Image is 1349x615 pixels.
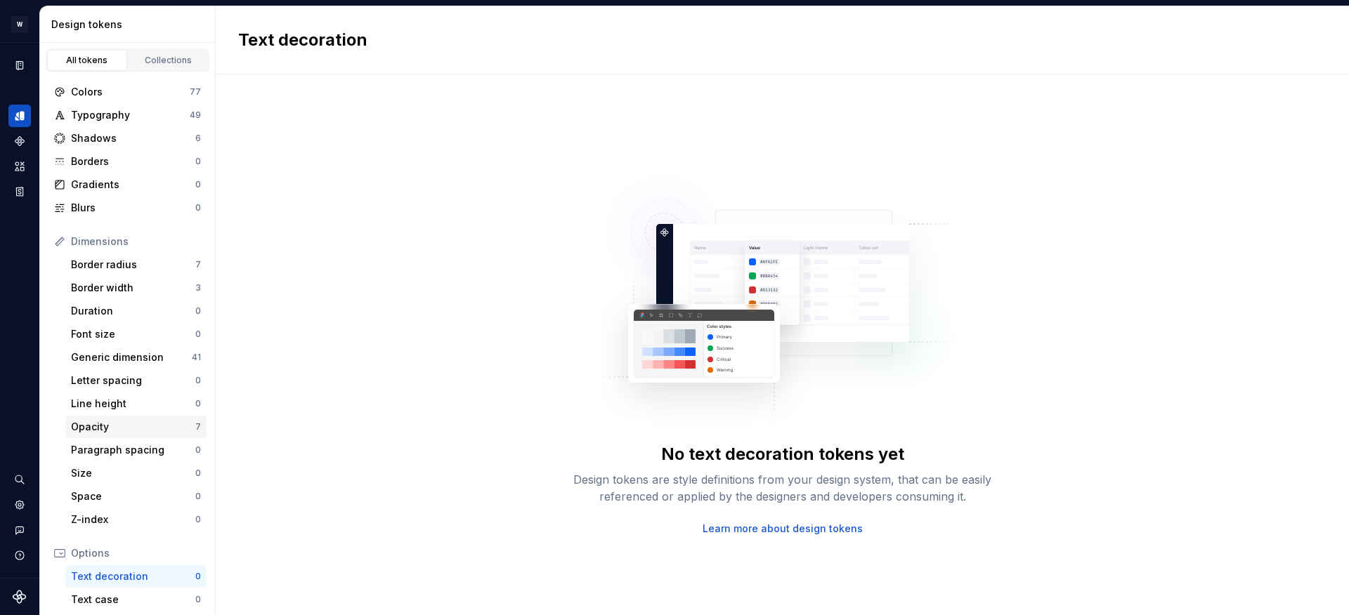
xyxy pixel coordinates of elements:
div: W [11,16,28,33]
div: No text decoration tokens yet [661,443,904,465]
a: Colors77 [48,81,207,103]
div: 0 [195,514,201,525]
a: Text case0 [65,588,207,611]
a: Components [8,130,31,152]
a: Design tokens [8,105,31,127]
div: Typography [71,108,190,122]
div: Generic dimension [71,350,192,364]
div: Text decoration [71,569,195,583]
div: 0 [195,571,201,582]
div: Dimensions [71,234,201,249]
div: Design tokens [51,18,209,32]
a: Letter spacing0 [65,369,207,392]
div: 0 [195,329,201,340]
div: 7 [195,259,201,270]
div: Text case [71,593,195,607]
a: Shadows6 [48,127,207,150]
div: 0 [195,444,201,456]
div: 0 [195,398,201,409]
button: Search ⌘K [8,468,31,491]
div: Size [71,466,195,480]
div: 6 [195,133,201,144]
div: Z-index [71,512,195,527]
a: Generic dimension41 [65,346,207,369]
div: 0 [195,156,201,167]
div: 3 [195,282,201,293]
div: 0 [195,305,201,317]
div: 0 [195,491,201,502]
div: Border width [71,281,195,295]
a: Assets [8,155,31,178]
button: W [3,9,37,39]
a: Border width3 [65,277,207,299]
div: Border radius [71,258,195,272]
div: 77 [190,86,201,98]
a: Gradients0 [48,173,207,196]
div: Paragraph spacing [71,443,195,457]
div: Duration [71,304,195,318]
a: Duration0 [65,300,207,322]
a: Storybook stories [8,180,31,203]
div: All tokens [52,55,122,66]
a: Learn more about design tokens [703,522,863,536]
div: 7 [195,421,201,432]
div: Shadows [71,131,195,145]
div: 0 [195,468,201,479]
h2: Text decoration [238,29,367,51]
a: Space0 [65,485,207,508]
div: 0 [195,375,201,386]
svg: Supernova Logo [13,590,27,604]
div: 49 [190,110,201,121]
div: Blurs [71,201,195,215]
a: Opacity7 [65,416,207,438]
a: Borders0 [48,150,207,173]
a: Text decoration0 [65,565,207,588]
div: Options [71,546,201,560]
div: Borders [71,154,195,168]
div: Opacity [71,420,195,434]
a: Documentation [8,54,31,77]
div: Font size [71,327,195,341]
a: Paragraph spacing0 [65,439,207,461]
div: Design tokens are style definitions from your design system, that can be easily referenced or app... [558,471,1008,505]
div: Line height [71,397,195,411]
div: Space [71,489,195,503]
div: 0 [195,594,201,605]
a: Font size0 [65,323,207,345]
a: Border radius7 [65,253,207,276]
div: Letter spacing [71,373,195,388]
button: Contact support [8,519,31,541]
a: Z-index0 [65,508,207,531]
div: 0 [195,202,201,213]
div: Colors [71,85,190,99]
div: Gradients [71,178,195,192]
a: Blurs0 [48,197,207,219]
a: Size0 [65,462,207,484]
a: Settings [8,494,31,516]
a: Typography49 [48,104,207,126]
div: Collections [133,55,204,66]
div: 41 [192,352,201,363]
a: Line height0 [65,392,207,415]
div: 0 [195,179,201,190]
